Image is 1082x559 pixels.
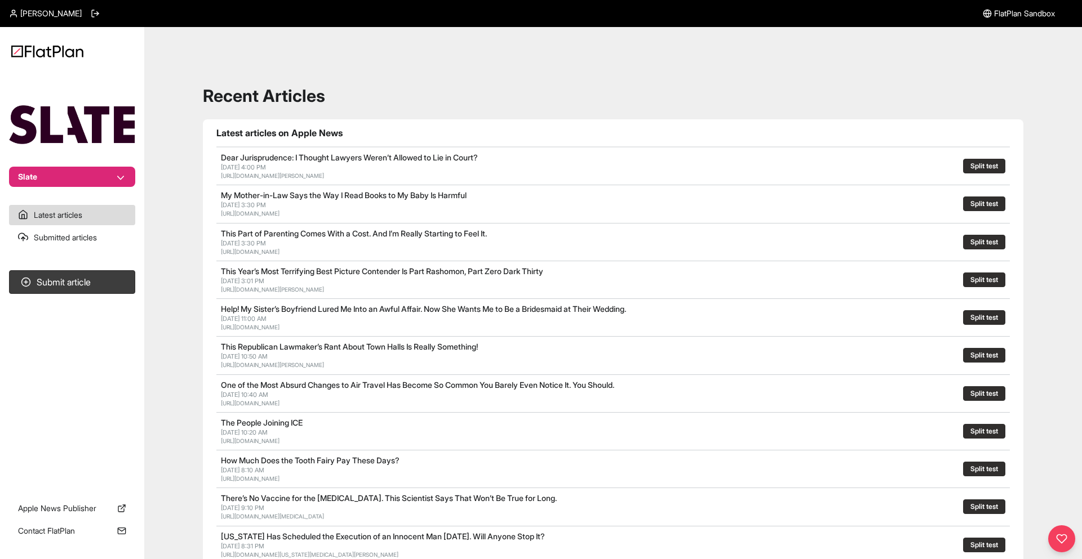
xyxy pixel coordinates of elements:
button: Split test [963,272,1005,287]
a: [URL][DOMAIN_NAME] [221,400,280,406]
a: [URL][DOMAIN_NAME][PERSON_NAME] [221,361,324,368]
button: Split test [963,235,1005,249]
a: [URL][DOMAIN_NAME][PERSON_NAME] [221,286,324,293]
span: [DATE] 9:10 PM [221,504,264,512]
span: [DATE] 10:40 AM [221,391,268,399]
a: This Part of Parenting Comes With a Cost. And I’m Really Starting to Feel It. [221,229,487,238]
button: Split test [963,462,1005,476]
img: Logo [11,45,83,57]
button: Split test [963,424,1005,439]
a: [URL][DOMAIN_NAME] [221,248,280,255]
a: [PERSON_NAME] [9,8,82,19]
a: Latest articles [9,205,135,225]
a: One of the Most Absurd Changes to Air Travel Has Become So Common You Barely Even Notice It. You ... [221,380,614,390]
a: [URL][DOMAIN_NAME] [221,437,280,444]
span: [DATE] 3:01 PM [221,277,264,285]
span: [DATE] 8:10 AM [221,466,264,474]
a: Dear Jurisprudence: I Thought Lawyers Weren’t Allowed to Lie in Court? [221,153,478,162]
a: Apple News Publisher [9,498,135,518]
a: The People Joining ICE [221,418,303,427]
a: There’s No Vaccine for the [MEDICAL_DATA]. This Scientist Says That Won’t Be True for Long. [221,493,557,503]
a: [URL][DOMAIN_NAME][MEDICAL_DATA] [221,513,324,520]
a: [URL][DOMAIN_NAME] [221,475,280,482]
a: [URL][DOMAIN_NAME][US_STATE][MEDICAL_DATA][PERSON_NAME] [221,551,398,558]
a: How Much Does the Tooth Fairy Pay These Days? [221,455,400,465]
a: [URL][DOMAIN_NAME] [221,324,280,330]
button: Split test [963,499,1005,514]
button: Split test [963,159,1005,173]
button: Slate [9,167,135,187]
a: Help! My Sister’s Boyfriend Lured Me Into an Awful Affair. Now She Wants Me to Be a Bridesmaid at... [221,304,626,314]
a: This Republican Lawmaker’s Rant About Town Halls Is Really Something! [221,342,478,351]
button: Split test [963,310,1005,325]
span: [DATE] 3:30 PM [221,239,266,247]
button: Split test [963,538,1005,552]
button: Split test [963,386,1005,401]
span: [PERSON_NAME] [20,8,82,19]
span: [DATE] 11:00 AM [221,315,267,323]
span: [DATE] 8:31 PM [221,542,264,550]
a: This Year’s Most Terrifying Best Picture Contender Is Part Rashomon, Part Zero Dark Thirty [221,266,543,276]
button: Split test [963,348,1005,363]
button: Split test [963,196,1005,211]
span: FlatPlan Sandbox [994,8,1055,19]
button: Submit article [9,270,135,294]
a: Contact FlatPlan [9,521,135,541]
span: [DATE] 4:00 PM [221,163,266,171]
a: Submitted articles [9,227,135,248]
img: Publication Logo [9,105,135,144]
h1: Latest articles on Apple News [216,126,1010,140]
a: My Mother-in-Law Says the Way I Read Books to My Baby Is Harmful [221,190,467,200]
a: [URL][DOMAIN_NAME] [221,210,280,217]
span: [DATE] 10:20 AM [221,428,268,436]
span: [DATE] 3:30 PM [221,201,266,209]
a: [US_STATE] Has Scheduled the Execution of an Innocent Man [DATE]. Will Anyone Stop It? [221,531,545,541]
a: [URL][DOMAIN_NAME][PERSON_NAME] [221,172,324,179]
h1: Recent Articles [203,86,1023,106]
span: [DATE] 10:50 AM [221,352,268,360]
